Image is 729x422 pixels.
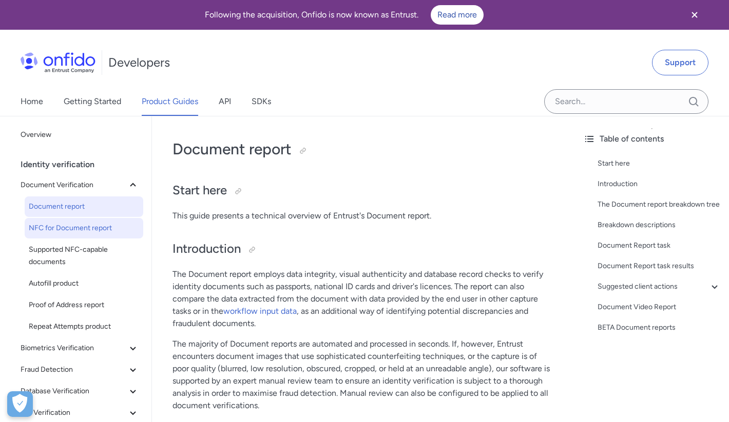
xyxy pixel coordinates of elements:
span: NFC for Document report [29,222,139,234]
span: Biometrics Verification [21,342,127,354]
h2: Start here [172,182,554,199]
button: Document Verification [16,175,143,195]
a: Getting Started [64,87,121,116]
p: The majority of Document reports are automated and processed in seconds. If, however, Entrust enc... [172,338,554,412]
a: Document report [25,196,143,217]
button: Open Preferences [7,391,33,417]
div: Following the acquisition, Onfido is now known as Entrust. [12,5,676,25]
a: Autofill product [25,273,143,294]
a: Suggested client actions [598,280,721,293]
p: The Document report employs data integrity, visual authenticity and database record checks to ver... [172,268,554,330]
span: eID Verification [21,407,127,419]
span: Document Verification [21,179,127,191]
a: Start here [598,157,721,170]
a: Document Video Report [598,301,721,313]
button: Biometrics Verification [16,338,143,358]
a: Read more [431,5,484,25]
span: Supported NFC-capable documents [29,244,139,268]
span: Database Verification [21,385,127,397]
p: This guide presents a technical overview of Entrust's Document report. [172,210,554,222]
a: BETA Document reports [598,321,721,334]
span: Overview [21,129,139,141]
a: Support [652,50,708,75]
a: The Document report breakdown tree [598,198,721,211]
a: Introduction [598,178,721,190]
svg: Close banner [688,9,701,21]
a: Proof of Address report [25,295,143,315]
a: Document Report task [598,239,721,252]
span: Repeat Attempts product [29,320,139,333]
button: Database Verification [16,381,143,401]
h1: Developers [108,54,170,71]
input: Onfido search input field [544,89,708,114]
button: Close banner [676,2,714,28]
span: Document report [29,200,139,213]
button: Fraud Detection [16,359,143,380]
h2: Introduction [172,240,554,258]
a: NFC for Document report [25,218,143,238]
a: Breakdown descriptions [598,219,721,231]
a: Supported NFC-capable documents [25,239,143,272]
div: Table of contents [583,133,721,145]
a: workflow input data [223,306,297,316]
a: SDKs [252,87,271,116]
div: Identity verification [21,154,147,175]
a: Home [21,87,43,116]
span: Autofill product [29,277,139,290]
span: Proof of Address report [29,299,139,311]
a: Product Guides [142,87,198,116]
img: Onfido Logo [21,52,95,73]
h1: Document report [172,139,554,159]
div: Cookie Preferences [7,391,33,417]
span: Fraud Detection [21,364,127,376]
a: Repeat Attempts product [25,316,143,337]
a: API [219,87,231,116]
a: Overview [16,125,143,145]
a: Document Report task results [598,260,721,272]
